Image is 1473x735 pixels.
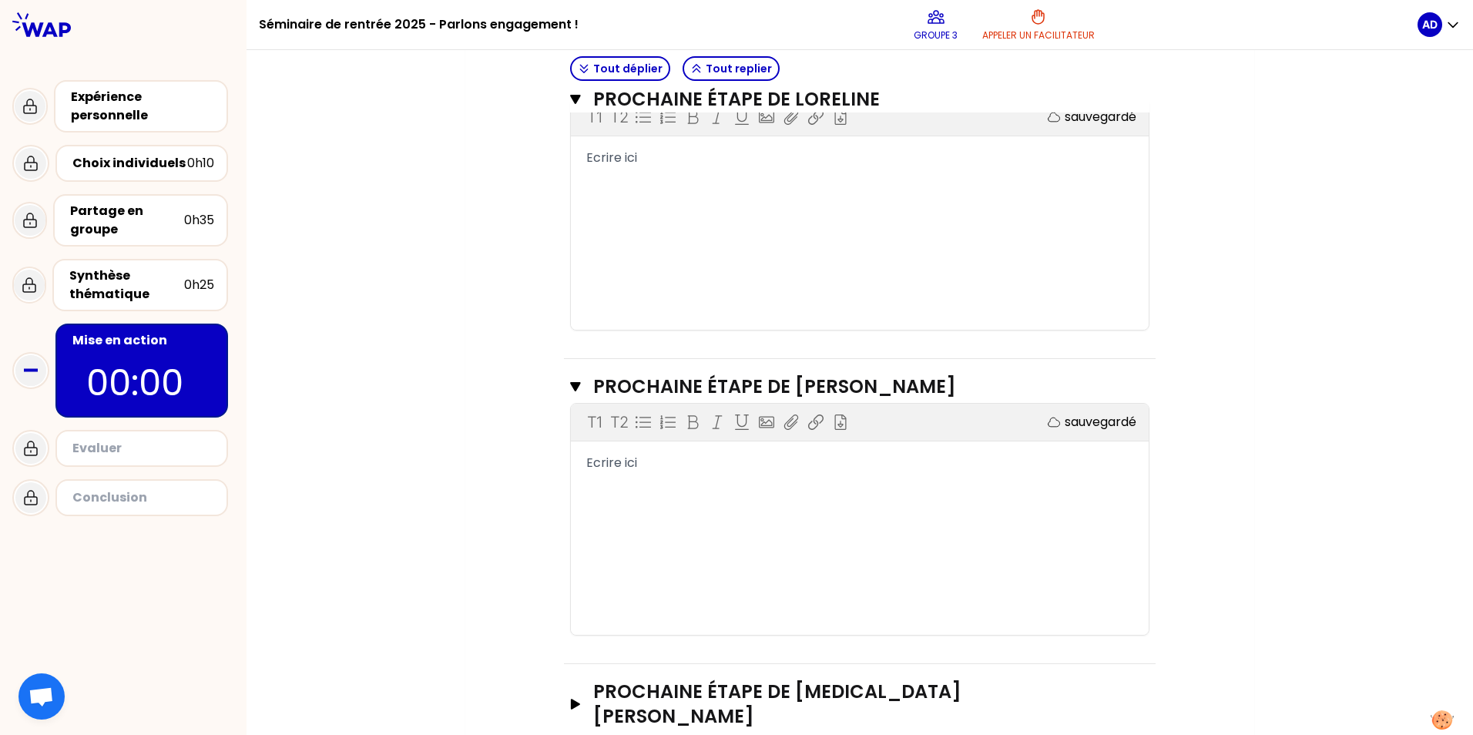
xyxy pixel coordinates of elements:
[914,29,958,42] p: Groupe 3
[587,106,602,128] p: T1
[1065,108,1136,126] p: sauvegardé
[683,56,780,81] button: Tout replier
[976,2,1101,48] button: Appeler un facilitateur
[184,211,214,230] div: 0h35
[593,680,1096,729] h3: Prochaine étape de [MEDICAL_DATA][PERSON_NAME]
[587,411,602,433] p: T1
[586,454,637,472] span: Ecrire ici
[982,29,1095,42] p: Appeler un facilitateur
[593,87,1090,112] h3: Prochaine étape de Loreline
[570,680,1149,729] button: Prochaine étape de [MEDICAL_DATA][PERSON_NAME]
[18,673,65,720] div: Ouvrir le chat
[70,202,184,239] div: Partage en groupe
[610,411,628,433] p: T2
[1418,12,1461,37] button: AD
[72,439,214,458] div: Evaluer
[610,106,628,128] p: T2
[593,374,1090,399] h3: Prochaine étape de [PERSON_NAME]
[72,331,214,350] div: Mise en action
[908,2,964,48] button: Groupe 3
[86,356,197,410] p: 00:00
[586,149,637,166] span: Ecrire ici
[71,88,214,125] div: Expérience personnelle
[72,488,214,507] div: Conclusion
[570,87,1149,112] button: Prochaine étape de Loreline
[1422,17,1438,32] p: AD
[72,154,187,173] div: Choix individuels
[570,56,670,81] button: Tout déplier
[1065,413,1136,431] p: sauvegardé
[570,374,1149,399] button: Prochaine étape de [PERSON_NAME]
[187,154,214,173] div: 0h10
[69,267,184,304] div: Synthèse thématique
[184,276,214,294] div: 0h25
